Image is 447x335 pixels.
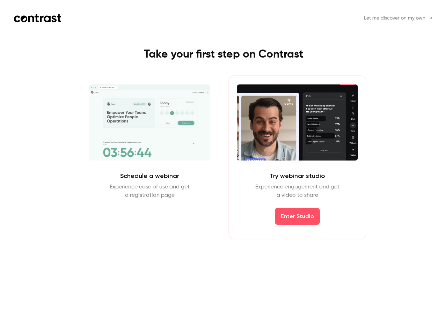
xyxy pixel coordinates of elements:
h2: Try webinar studio [270,172,325,180]
button: Enter Studio [275,208,320,225]
span: Let me discover on my own [364,15,425,22]
p: Experience engagement and get a video to share [255,183,339,200]
p: Experience ease of use and get a registration page [110,183,190,200]
h2: Schedule a webinar [120,172,179,180]
h1: Take your first step on Contrast [67,47,380,61]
